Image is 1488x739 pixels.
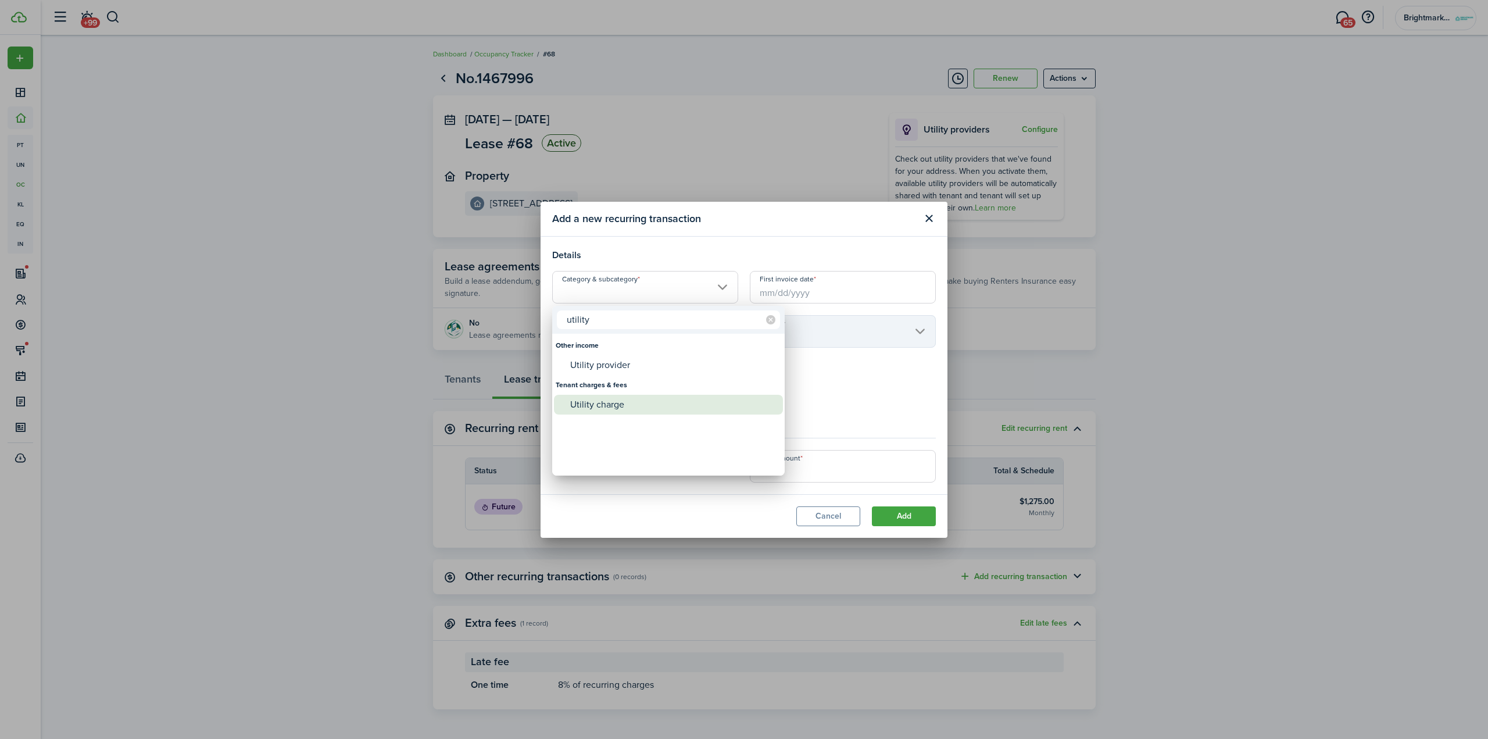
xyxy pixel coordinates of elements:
[557,310,780,329] input: Search
[556,335,781,355] div: Other income
[570,395,776,415] div: Utility charge
[570,355,776,375] div: Utility provider
[556,375,781,395] div: Tenant charges & fees
[552,334,785,476] mbsc-wheel: Category & subcategory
